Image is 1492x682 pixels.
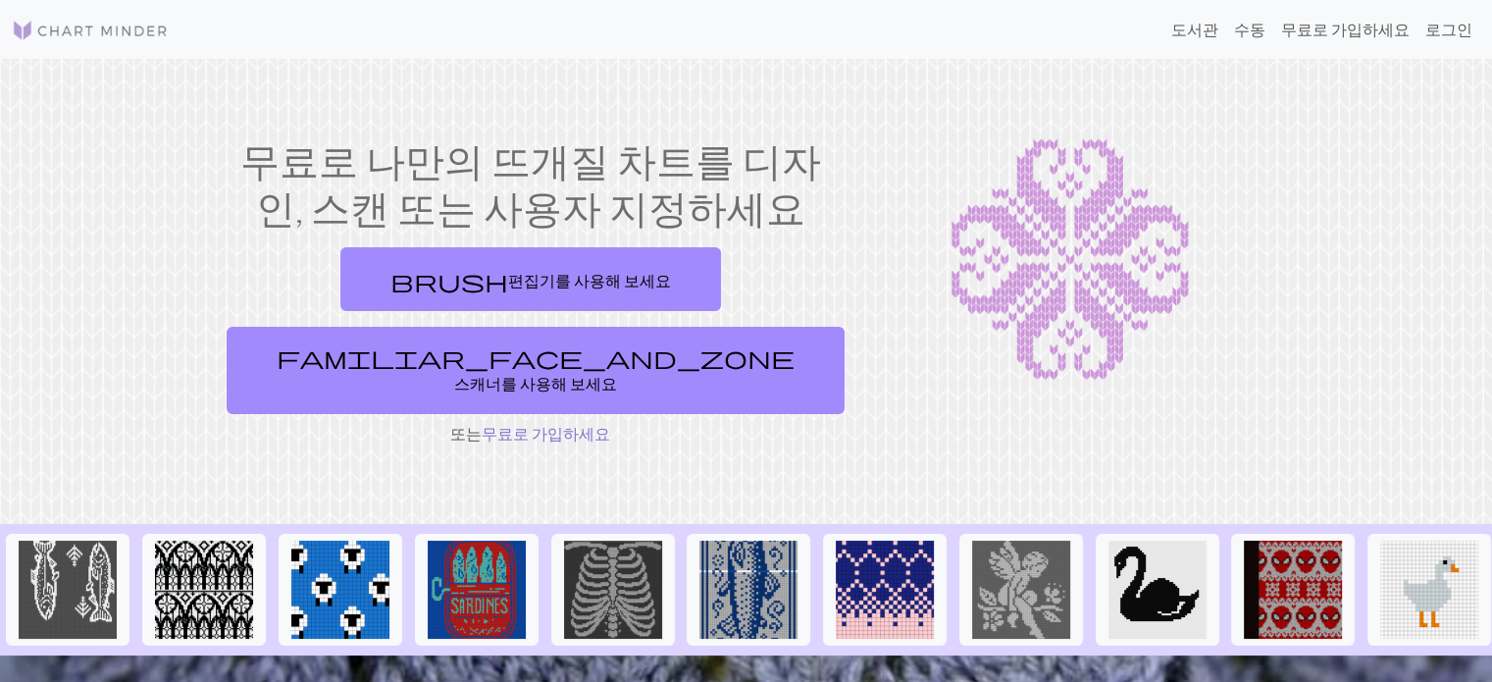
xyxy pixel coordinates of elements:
button: 거위 [1367,534,1491,646]
button: 통조림 정어리 [415,534,539,646]
font: 편집기를 사용해 보세요 [508,271,671,289]
span: brush [390,267,508,294]
font: 무료로 나만의 뜨개질 차트를 디자인, 스캔 또는 사용자 지정하세요 [240,137,821,232]
img: 아이디어 [836,541,934,639]
button: 천사 연습 [959,534,1083,646]
a: 스파이더프론트.jpeg [1231,578,1355,597]
img: 물고기 :) [19,541,117,639]
a: 무료로 가입하세요 [1273,10,1417,49]
a: 물고기 연습 [687,578,810,597]
a: 도서관 [1163,10,1226,49]
font: 로그인 [1425,20,1472,38]
button: 새로운 피스켈-1.png (2).png [551,534,675,646]
font: 무료로 가입하세요 [1281,20,1410,38]
button: IMG_0291.jpeg [1096,534,1219,646]
font: 또는 [450,424,482,443]
a: 로그인 [1417,10,1480,49]
a: IMG_0291.jpeg [1096,578,1219,597]
button: 물고기 연습 [687,534,810,646]
a: 거위 [1367,578,1491,597]
a: 양 양말 [279,578,402,597]
button: 트레이서리 [142,534,266,646]
img: 양 양말 [291,541,389,639]
img: 물고기 연습 [699,541,797,639]
img: 통조림 정어리 [428,541,526,639]
img: 심벌 마크 [12,19,169,42]
button: 스파이더프론트.jpeg [1231,534,1355,646]
a: 수동 [1226,10,1273,49]
a: 새로운 피스켈-1.png (2).png [551,578,675,597]
img: 새로운 피스켈-1.png (2).png [564,541,662,639]
img: 차트 예시 [866,137,1274,383]
img: IMG_0291.jpeg [1108,541,1207,639]
a: 물고기 :) [6,578,129,597]
font: 도서관 [1171,20,1218,38]
img: 거위 [1380,541,1478,639]
img: 트레이서리 [155,541,253,639]
img: 천사 연습 [972,541,1070,639]
a: 트레이서리 [142,578,266,597]
a: 아이디어 [823,578,947,597]
font: 수동 [1234,20,1265,38]
button: 물고기 :) [6,534,129,646]
a: 편집기를 사용해 보세요 [340,247,721,311]
a: 스캐너를 사용해 보세요 [227,327,845,414]
img: 스파이더프론트.jpeg [1244,541,1342,639]
span: familiar_face_and_zone [277,343,795,371]
font: 스캐너를 사용해 보세요 [454,374,617,393]
a: 무료로 가입하세요 [482,424,610,443]
button: 양 양말 [279,534,402,646]
button: 아이디어 [823,534,947,646]
a: 천사 연습 [959,578,1083,597]
a: 통조림 정어리 [415,578,539,597]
